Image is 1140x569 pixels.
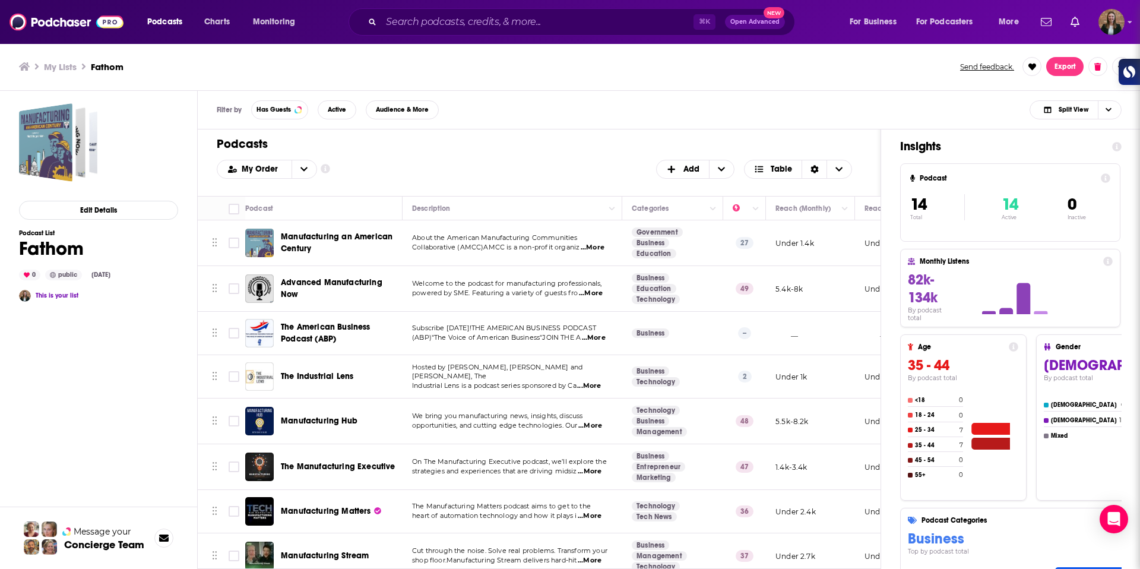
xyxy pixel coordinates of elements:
[632,249,676,258] a: Education
[775,416,809,426] p: 5.5k-8.2k
[412,289,578,297] span: powered by SME. Featuring a variety of guests fro
[736,461,753,473] p: 47
[900,139,1103,154] h1: Insights
[242,165,282,173] span: My Order
[211,412,218,430] button: Move
[217,160,317,179] h2: Choose List sort
[19,270,40,280] div: 0
[582,333,606,343] span: ...More
[9,11,123,33] a: Podchaser - Follow, Share and Rate Podcasts
[281,232,392,254] span: Manufacturing an American Century
[245,453,274,481] img: The Manufacturing Executive
[281,416,357,426] span: Manufacturing Hub
[736,283,753,295] p: 49
[725,15,785,29] button: Open AdvancedNew
[197,12,237,31] a: Charts
[412,467,577,475] span: strategies and experiences that are driving midsiz
[328,106,346,113] span: Active
[64,539,144,551] h3: Concierge Team
[632,366,669,376] a: Business
[211,458,218,476] button: Move
[245,201,273,216] div: Podcast
[864,462,902,472] p: Under 1.3k
[730,19,780,25] span: Open Advanced
[366,100,439,119] button: Audience & More
[360,8,806,36] div: Search podcasts, credits, & more...
[959,471,963,479] h4: 0
[908,306,957,322] h4: By podcast total
[915,457,957,464] h4: 45 - 54
[915,472,957,479] h4: 55+
[632,512,677,521] a: Tech News
[632,416,669,426] a: Business
[281,506,371,516] span: Manufacturing Matters
[204,14,230,30] span: Charts
[1119,416,1125,424] h4: 12
[1002,194,1018,214] span: 14
[245,362,274,391] img: The Industrial Lens
[578,511,601,521] span: ...More
[736,415,753,427] p: 48
[775,507,816,517] p: Under 2.4k
[412,556,577,564] span: shop floor.Manufacturing Stream delivers hard-hit
[281,321,398,345] a: The American Business Podcast (ABP)
[19,103,97,182] span: Fathom
[281,550,369,562] a: Manufacturing Stream
[577,381,601,391] span: ...More
[908,271,938,306] span: 82k-134k
[632,406,680,415] a: Technology
[74,526,131,538] span: Message your
[412,243,579,251] span: Collaborative (AMCC)AMCC is a non-profit organiz
[1068,214,1086,220] p: Inactive
[19,237,115,260] h1: Fathom
[1051,417,1117,424] h4: [DEMOGRAPHIC_DATA]
[959,412,963,419] h4: 0
[229,461,239,472] span: Toggle select row
[229,371,239,382] span: Toggle select row
[91,61,123,72] h3: Fathom
[1046,57,1084,76] button: Export
[1051,432,1119,440] h4: Mixed
[44,61,77,72] h3: My Lists
[245,407,274,435] a: Manufacturing Hub
[581,243,604,252] span: ...More
[281,461,395,473] a: The Manufacturing Executive
[1121,401,1125,409] h4: 0
[1066,12,1084,32] a: Show notifications dropdown
[281,231,398,255] a: Manufacturing an American Century
[736,505,753,517] p: 36
[632,551,687,561] a: Management
[908,356,1018,374] h3: 35 - 44
[281,277,382,299] span: Advanced Manufacturing Now
[775,328,798,339] p: __
[229,551,239,561] span: Toggle select row
[1030,100,1122,119] h2: Choose View
[775,372,807,382] p: Under 1k
[229,328,239,339] span: Toggle select row
[632,501,680,511] a: Technology
[292,160,316,178] button: open menu
[915,397,957,404] h4: <18
[19,290,31,302] a: Katie Burns
[412,457,607,466] span: On The Manufacturing Executive podcast, we’ll explore the
[1098,9,1125,35] img: User Profile
[211,368,218,385] button: Move
[775,284,803,294] p: 5.4k-8k
[920,257,1098,265] h4: Monthly Listens
[1036,12,1056,32] a: Show notifications dropdown
[1059,106,1088,113] span: Split View
[24,539,39,555] img: Jon Profile
[211,280,218,298] button: Move
[908,374,1018,382] h4: By podcast total
[744,160,853,179] h2: Choose View
[229,416,239,426] span: Toggle select row
[850,14,897,30] span: For Business
[412,363,582,381] span: Hosted by [PERSON_NAME], [PERSON_NAME] and [PERSON_NAME], The
[957,62,1018,72] button: Send feedback.
[959,441,963,449] h4: 7
[1098,9,1125,35] button: Show profile menu
[864,372,904,382] p: Under 200
[959,426,963,434] h4: 7
[915,442,957,449] h4: 35 - 44
[19,229,115,237] h3: Podcast List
